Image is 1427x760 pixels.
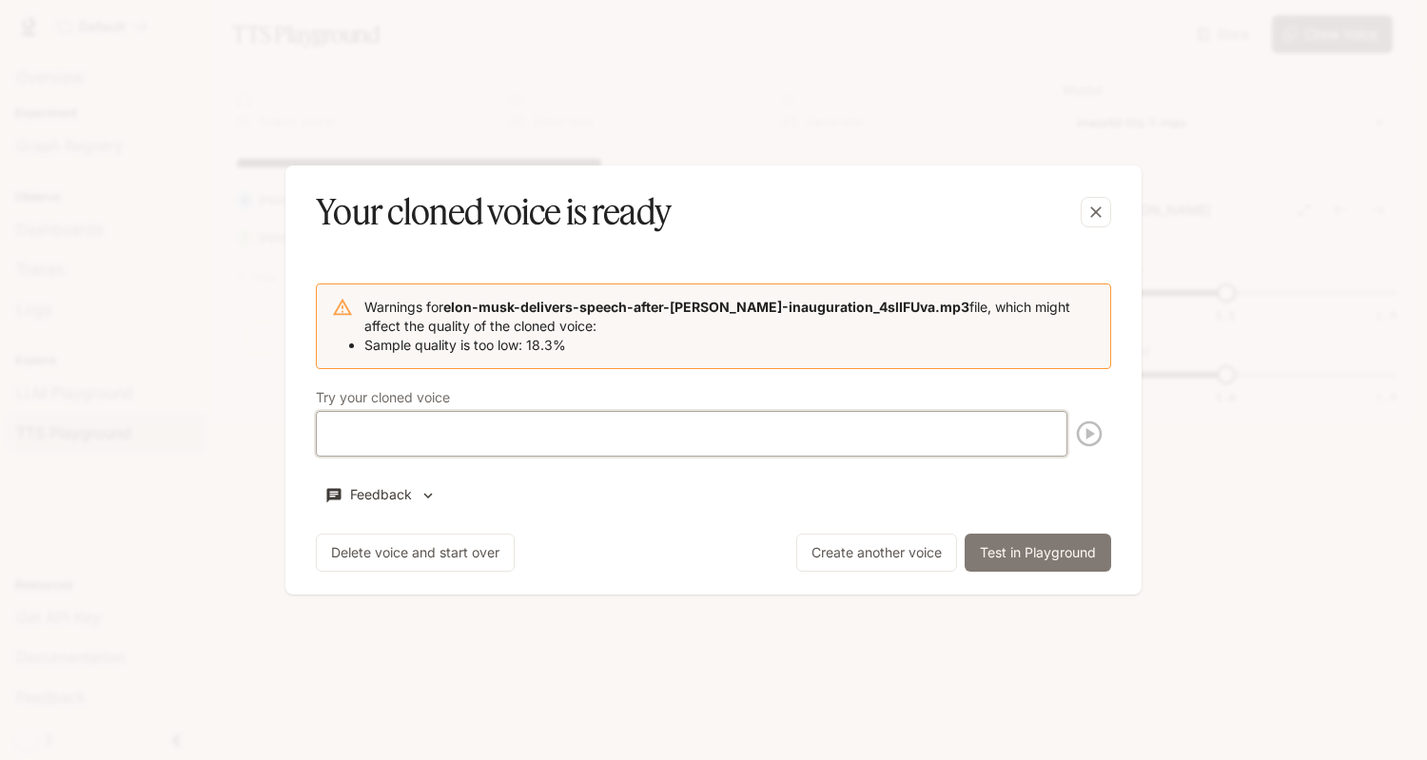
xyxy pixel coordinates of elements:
button: Create another voice [796,534,957,572]
button: Delete voice and start over [316,534,515,572]
b: elon-musk-delivers-speech-after-[PERSON_NAME]-inauguration_4slIFUva.mp3 [443,299,969,315]
li: Sample quality is too low: 18.3% [364,336,1095,355]
button: Test in Playground [965,534,1111,572]
div: Warnings for file, which might affect the quality of the cloned voice: [364,290,1095,362]
h5: Your cloned voice is ready [316,188,671,236]
button: Feedback [316,479,445,511]
p: Try your cloned voice [316,391,450,404]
